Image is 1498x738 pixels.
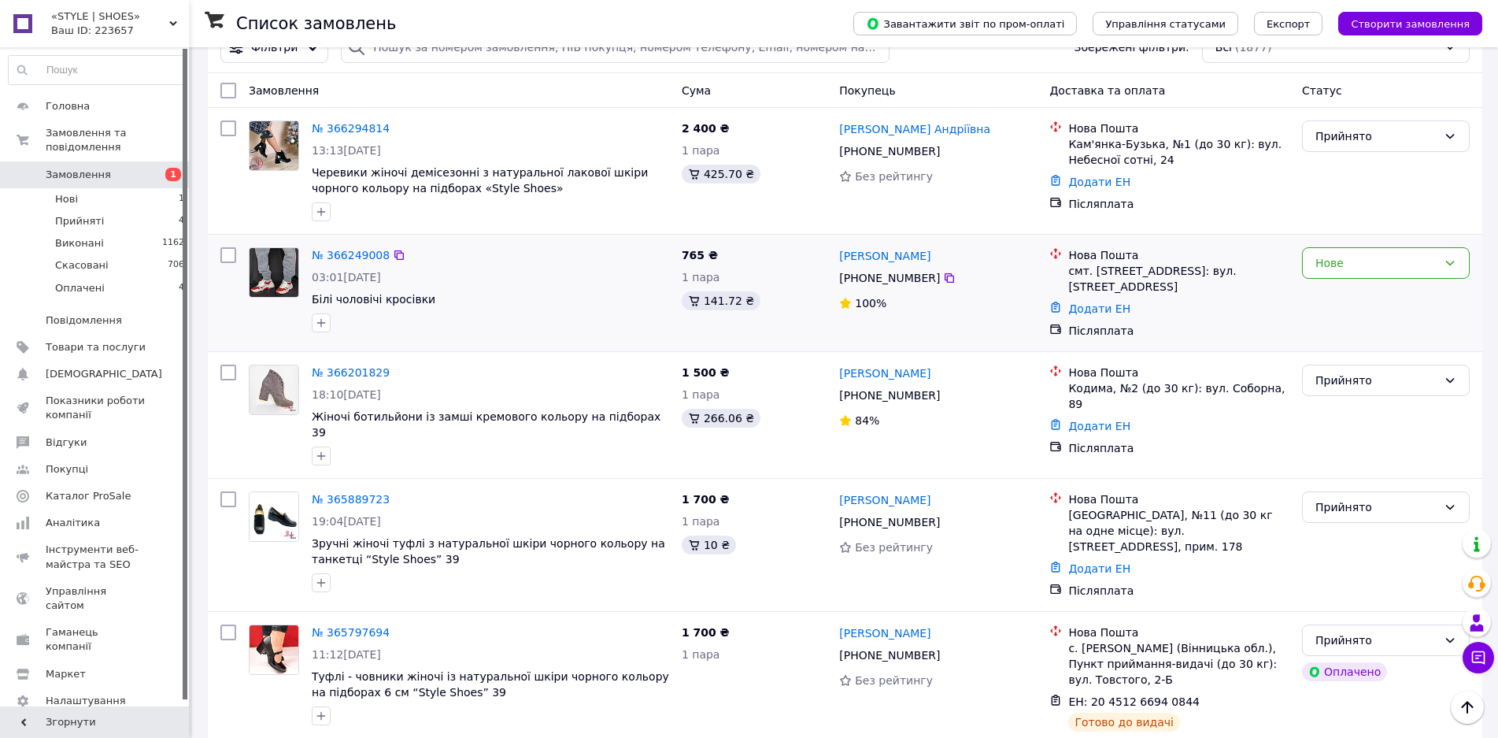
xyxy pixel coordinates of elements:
[249,625,299,675] a: Фото товару
[312,648,381,661] span: 11:12[DATE]
[839,649,940,662] span: [PHONE_NUMBER]
[250,121,298,170] img: Фото товару
[1068,121,1289,136] div: Нова Пошта
[312,122,390,135] a: № 366294814
[1068,380,1289,412] div: Кодима, №2 (до 30 кг): вул. Соборна, 89
[682,493,730,506] span: 1 700 ₴
[312,410,660,439] a: Жіночі ботильйони із замші кремового кольору на підборах 39
[46,625,146,654] span: Гаманець компанії
[866,17,1064,31] span: Завантажити звіт по пром-оплаті
[1068,695,1200,708] span: ЕН: 20 4512 6694 0844
[1068,263,1289,295] div: смт. [STREET_ADDRESS]: вул. [STREET_ADDRESS]
[1302,662,1387,681] div: Оплачено
[839,248,930,264] a: [PERSON_NAME]
[1068,562,1130,575] a: Додати ЕН
[839,516,940,528] span: [PHONE_NUMBER]
[46,340,146,354] span: Товари та послуги
[855,541,933,554] span: Без рейтингу
[51,24,189,38] div: Ваш ID: 223657
[1068,583,1289,599] div: Післяплата
[55,214,104,228] span: Прийняті
[1074,39,1189,55] span: Збережені фільтри:
[1068,625,1289,640] div: Нова Пошта
[46,516,100,530] span: Аналітика
[1267,18,1311,30] span: Експорт
[46,436,87,450] span: Відгуки
[855,674,933,687] span: Без рейтингу
[682,144,720,157] span: 1 пара
[55,236,104,250] span: Виконані
[249,491,299,542] a: Фото товару
[46,168,111,182] span: Замовлення
[682,536,736,554] div: 10 ₴
[1068,440,1289,456] div: Післяплата
[1093,12,1238,35] button: Управління статусами
[312,515,381,528] span: 19:04[DATE]
[312,388,381,401] span: 18:10[DATE]
[1315,128,1437,145] div: Прийнято
[1302,84,1342,97] span: Статус
[312,293,435,306] a: Білі чоловічі кросівки
[839,84,895,97] span: Покупець
[682,648,720,661] span: 1 пара
[1315,254,1437,272] div: Нове
[250,248,298,297] img: Фото товару
[46,462,88,477] span: Покупці
[312,493,390,506] a: № 365889723
[839,625,930,641] a: [PERSON_NAME]
[682,515,720,528] span: 1 пара
[249,365,299,415] a: Фото товару
[179,281,184,295] span: 4
[1235,41,1272,54] span: (1877)
[9,56,185,84] input: Пошук
[1068,196,1289,212] div: Післяплата
[312,249,390,261] a: № 366249008
[46,667,86,681] span: Маркет
[1351,18,1470,30] span: Створити замовлення
[1068,365,1289,380] div: Нова Пошта
[312,537,665,566] a: Зручні жіночі туфлі з натуральної шкіри чорного кольору на танкетці “Style Shoes” 39
[1068,713,1180,732] div: Готово до видачі
[341,32,889,63] input: Пошук за номером замовлення, ПІБ покупця, номером телефону, Email, номером накладної
[312,670,669,699] a: Туфлі - човники жіночі із натуральної шкіри чорного кольору на підборах 6 см “Style Shoes” 39
[251,39,298,55] span: Фільтри
[1451,691,1484,724] button: Наверх
[1068,640,1289,688] div: с. [PERSON_NAME] (Вінницька обл.), Пункт приймання-видачі (до 30 кг): вул. Товстого, 2-Б
[46,367,162,381] span: [DEMOGRAPHIC_DATA]
[165,168,181,181] span: 1
[1215,39,1232,55] span: Всі
[179,192,184,206] span: 1
[1049,84,1165,97] span: Доставка та оплата
[46,543,146,571] span: Інструменти веб-майстра та SEO
[312,166,648,195] a: Черевики жіночі демісезонні з натуральної лакової шкіри чорного кольору на підборах «Style Shoes»
[46,126,189,154] span: Замовлення та повідомлення
[1463,642,1494,673] button: Чат з покупцем
[839,272,940,284] span: [PHONE_NUMBER]
[250,625,298,674] img: Фото товару
[682,122,730,135] span: 2 400 ₴
[162,236,184,250] span: 1162
[682,271,720,284] span: 1 пара
[1068,420,1130,432] a: Додати ЕН
[839,121,990,137] a: [PERSON_NAME] Андріївна
[46,394,146,422] span: Показники роботи компанії
[55,192,78,206] span: Нові
[682,84,711,97] span: Cума
[312,271,381,284] span: 03:01[DATE]
[682,409,760,428] div: 266.06 ₴
[55,258,109,273] span: Скасовані
[179,214,184,228] span: 4
[249,121,299,171] a: Фото товару
[46,99,90,113] span: Головна
[168,258,184,273] span: 706
[312,144,381,157] span: 13:13[DATE]
[1338,12,1482,35] button: Створити замовлення
[839,145,940,158] span: [PHONE_NUMBER]
[1068,507,1289,554] div: [GEOGRAPHIC_DATA], №11 (до 30 кг на одне місце): вул. [STREET_ADDRESS], прим. 178
[55,281,105,295] span: Оплачені
[236,14,396,33] h1: Список замовлень
[1068,136,1289,168] div: Кам'янка-Бузька, №1 (до 30 кг): вул. Небесної сотні, 24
